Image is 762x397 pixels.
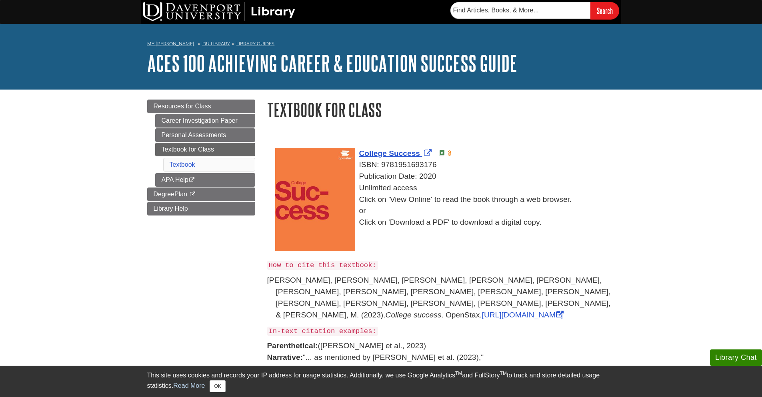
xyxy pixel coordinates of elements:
[455,371,462,376] sup: TM
[147,100,255,113] a: Resources for Class
[359,149,434,158] a: Link opens in new window
[447,150,453,156] img: Open Access
[590,2,619,19] input: Search
[710,349,762,366] button: Library Chat
[189,192,196,197] i: This link opens in a new window
[275,148,355,251] img: Cover Art
[173,382,205,389] a: Read More
[147,38,615,51] nav: breadcrumb
[450,2,619,19] form: Searches DU Library's articles, books, and more
[147,40,194,47] a: My [PERSON_NAME]
[267,353,303,361] strong: Narrative:
[147,188,255,201] a: DegreePlan
[267,100,615,120] h1: Textbook for Class
[154,103,211,110] span: Resources for Class
[147,202,255,215] a: Library Help
[188,178,195,183] i: This link opens in a new window
[267,341,318,350] strong: Parenthetical:
[275,171,615,182] div: Publication Date: 2020
[147,51,517,76] a: ACES 100 Achieving Career & Education Success Guide
[386,311,442,319] em: College success
[143,2,295,21] img: DU Library
[154,191,188,198] span: DegreePlan
[155,128,255,142] a: Personal Assessments
[155,143,255,156] a: Textbook for Class
[500,371,507,376] sup: TM
[359,149,420,158] span: College Success
[154,205,188,212] span: Library Help
[147,100,255,215] div: Guide Page Menu
[267,261,378,270] code: How to cite this textbook:
[202,41,230,46] a: DU Library
[147,371,615,392] div: This site uses cookies and records your IP address for usage statistics. Additionally, we use Goo...
[439,150,445,156] img: e-Book
[267,340,615,363] p: ([PERSON_NAME] et al., 2023) "... as mentioned by [PERSON_NAME] et al. (2023),"
[450,2,590,19] input: Find Articles, Books, & More...
[275,182,615,228] div: Unlimited access Click on 'View Online' to read the book through a web browser. or Click on 'Down...
[275,159,615,171] div: ISBN: 9781951693176
[155,114,255,128] a: Career Investigation Paper
[155,173,255,187] a: APA Help
[482,311,567,319] a: Link opens in new window
[170,161,195,168] a: Textbook
[210,380,225,392] button: Close
[236,41,274,46] a: Library Guides
[267,275,615,321] p: [PERSON_NAME], [PERSON_NAME], [PERSON_NAME], [PERSON_NAME], [PERSON_NAME], [PERSON_NAME], [PERSON...
[267,327,378,336] code: In-text citation examples:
